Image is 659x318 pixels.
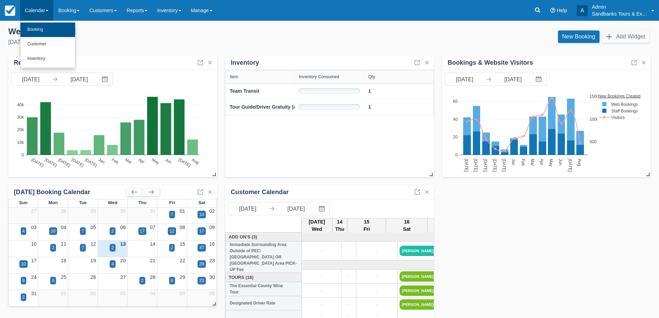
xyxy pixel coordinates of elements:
input: End Date [494,73,532,85]
a: [PERSON_NAME] [400,285,437,296]
th: The Essential County Wine Tour [226,282,302,296]
a: 12 [91,241,96,247]
div: Inventory Consumed [299,74,339,79]
a: 27 [31,208,37,214]
a: 13 [120,241,126,247]
span: Sun [19,200,27,205]
a: 15 [180,241,185,247]
a: 29 [91,208,96,214]
span: Sat [198,200,205,205]
a: Tour Guide/Driver Gratuity (no HST) [230,103,312,111]
a: 25 [61,274,66,280]
a: 18 [61,258,66,263]
div: 9 [22,278,25,284]
button: Interact with the calendar and add the check-in date for your trip. [315,202,329,215]
a: 17 [31,258,37,263]
a: Tours (16) [227,274,300,281]
a: 03 [31,225,37,230]
div: 29 [199,261,204,267]
a: 04 [61,225,66,230]
a: 07 [150,225,155,230]
div: A [577,5,588,16]
div: Welcome , Admin ! [8,26,324,37]
a: Inventory [20,52,75,66]
a: 03 [120,291,126,296]
a: 19 [91,258,96,263]
div: Bookings & Website Visitors [448,59,533,67]
a: [PERSON_NAME] (9) [400,299,437,310]
i: Help [550,8,555,13]
div: Revenue by Month [14,59,70,67]
input: End Date [277,202,315,215]
a: 14 [150,241,155,247]
div: 2 [111,245,114,251]
p: Sandbanks Tours & Experiences [592,10,647,17]
a: 02 [209,208,215,214]
span: Help [557,8,567,13]
input: Start Date [11,73,50,85]
th: [DATE] Wed [302,218,332,233]
a: + [343,247,354,255]
th: 15 Fri [347,218,386,233]
button: Interact with the calendar and add the check-in date for your trip. [532,73,546,85]
th: Designated Driver Rate [226,296,302,310]
th: 14 Thu [332,218,347,233]
a: 16 [209,241,215,247]
text: New Bookings Created [598,93,641,98]
a: Add On's (3) [227,234,300,240]
a: 10 [31,241,37,247]
a: + [358,301,396,308]
a: Customer [20,37,75,52]
p: Admin [592,3,647,10]
a: 02 [91,291,96,296]
a: 1 [368,88,371,95]
div: 7 [82,245,84,251]
div: [DATE] [8,38,324,46]
div: 4 [111,261,114,267]
div: Inventory [231,59,259,67]
div: Item [230,74,238,79]
div: 4 [22,228,25,234]
a: + [303,301,339,308]
span: Wed [108,200,117,205]
a: 22 [180,258,185,263]
a: 30 [209,274,215,280]
a: 21 [150,258,155,263]
a: + [343,301,354,308]
span: Thu [138,200,147,205]
div: 2 [111,228,114,234]
a: 20 [120,258,126,263]
a: 05 [180,291,185,296]
a: + [358,287,396,295]
th: Immediate Surrounding Area Outside of PEC: [GEOGRAPHIC_DATA] OR [GEOGRAPHIC_DATA] Area PICK-UP Fee [226,242,302,273]
a: 29 [180,274,185,280]
a: 09 [209,225,215,230]
button: Add Widget [602,30,649,43]
div: 7 [82,228,84,234]
a: 04 [150,291,155,296]
img: checkfront-main-nav-mini-logo.png [5,6,15,16]
strong: Tour Guide/Driver Gratuity (no HST) [230,104,312,110]
a: + [343,287,354,295]
div: 14 [199,211,204,218]
div: 17 [140,228,145,234]
strong: 1 [368,88,371,94]
div: 2 [171,245,173,251]
th: 16 Sat [386,218,428,233]
a: 05 [91,225,96,230]
a: Team Transit [230,88,259,95]
a: + [303,287,339,295]
div: [DATE] Booking Calendar [14,188,126,196]
div: Qty [368,74,375,79]
a: [PERSON_NAME] (3) [400,271,437,282]
div: 2 [22,294,25,300]
span: Mon [48,200,58,205]
strong: Team Transit [230,88,259,94]
button: Interact with the calendar and add the check-in date for your trip. [99,73,112,85]
a: New Booking [558,30,599,43]
a: 27 [120,274,126,280]
th: 17 Sun [428,218,459,233]
div: 8 [171,278,173,284]
a: + [343,273,354,281]
a: + [303,273,339,281]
